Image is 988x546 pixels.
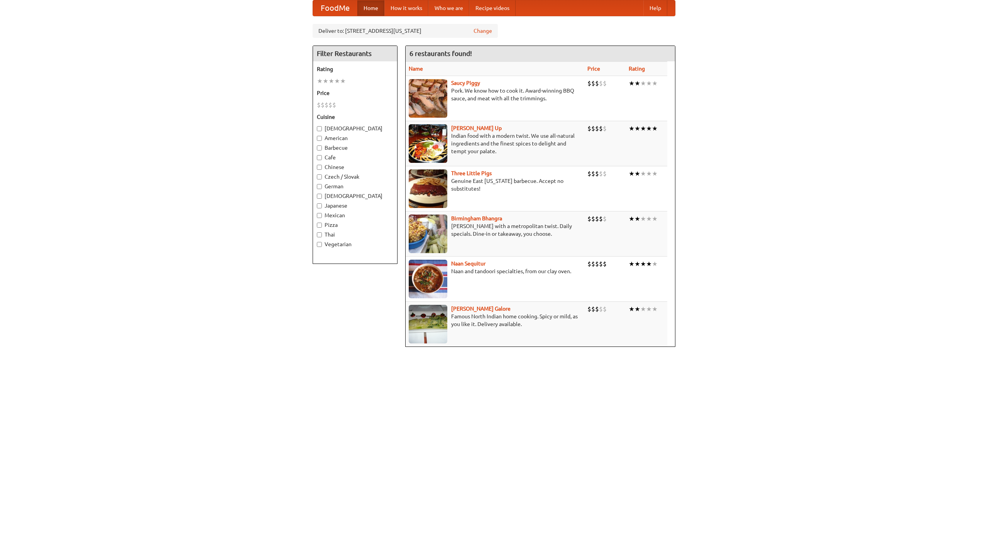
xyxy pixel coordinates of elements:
[640,79,646,88] li: ★
[317,113,393,121] h5: Cuisine
[317,145,322,150] input: Barbecue
[469,0,516,16] a: Recipe videos
[325,101,328,109] li: $
[313,46,397,61] h4: Filter Restaurants
[451,260,486,267] a: Naan Sequitur
[451,306,511,312] a: [PERSON_NAME] Galore
[634,124,640,133] li: ★
[591,124,595,133] li: $
[317,173,393,181] label: Czech / Slovak
[317,101,321,109] li: $
[587,215,591,223] li: $
[317,126,322,131] input: [DEMOGRAPHIC_DATA]
[317,211,393,219] label: Mexican
[587,169,591,178] li: $
[323,77,328,85] li: ★
[640,215,646,223] li: ★
[409,313,581,328] p: Famous North Indian home cooking. Spicy or mild, as you like it. Delivery available.
[317,89,393,97] h5: Price
[587,124,591,133] li: $
[652,79,658,88] li: ★
[409,79,447,118] img: saucy.jpg
[317,77,323,85] li: ★
[317,223,322,228] input: Pizza
[384,0,428,16] a: How it works
[634,169,640,178] li: ★
[317,240,393,248] label: Vegetarian
[646,215,652,223] li: ★
[603,260,607,268] li: $
[634,79,640,88] li: ★
[587,79,591,88] li: $
[629,66,645,72] a: Rating
[409,177,581,193] p: Genuine East [US_STATE] barbecue. Accept no substitutes!
[629,79,634,88] li: ★
[317,183,393,190] label: German
[603,215,607,223] li: $
[646,124,652,133] li: ★
[640,305,646,313] li: ★
[317,136,322,141] input: American
[652,169,658,178] li: ★
[629,124,634,133] li: ★
[317,192,393,200] label: [DEMOGRAPHIC_DATA]
[313,0,357,16] a: FoodMe
[595,215,599,223] li: $
[591,305,595,313] li: $
[451,80,480,86] b: Saucy Piggy
[409,132,581,155] p: Indian food with a modern twist. We use all-natural ingredients and the finest spices to delight ...
[587,305,591,313] li: $
[317,231,393,238] label: Thai
[332,101,336,109] li: $
[587,260,591,268] li: $
[474,27,492,35] a: Change
[591,169,595,178] li: $
[328,77,334,85] li: ★
[317,242,322,247] input: Vegetarian
[599,124,603,133] li: $
[321,101,325,109] li: $
[409,124,447,163] img: curryup.jpg
[603,305,607,313] li: $
[643,0,667,16] a: Help
[646,79,652,88] li: ★
[629,169,634,178] li: ★
[317,144,393,152] label: Barbecue
[317,154,393,161] label: Cafe
[409,267,581,275] p: Naan and tandoori specialties, from our clay oven.
[317,65,393,73] h5: Rating
[595,169,599,178] li: $
[599,79,603,88] li: $
[599,305,603,313] li: $
[634,305,640,313] li: ★
[317,221,393,229] label: Pizza
[334,77,340,85] li: ★
[313,24,498,38] div: Deliver to: [STREET_ADDRESS][US_STATE]
[595,79,599,88] li: $
[629,305,634,313] li: ★
[340,77,346,85] li: ★
[629,260,634,268] li: ★
[595,260,599,268] li: $
[595,305,599,313] li: $
[640,260,646,268] li: ★
[409,66,423,72] a: Name
[451,170,492,176] a: Three Little Pigs
[591,260,595,268] li: $
[629,215,634,223] li: ★
[409,222,581,238] p: [PERSON_NAME] with a metropolitan twist. Daily specials. Dine-in or takeaway, you choose.
[634,215,640,223] li: ★
[317,184,322,189] input: German
[317,174,322,179] input: Czech / Slovak
[317,155,322,160] input: Cafe
[652,215,658,223] li: ★
[409,215,447,253] img: bhangra.jpg
[451,125,502,131] a: [PERSON_NAME] Up
[409,87,581,102] p: Pork. We know how to cook it. Award-winning BBQ sauce, and meat with all the trimmings.
[599,169,603,178] li: $
[317,163,393,171] label: Chinese
[317,125,393,132] label: [DEMOGRAPHIC_DATA]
